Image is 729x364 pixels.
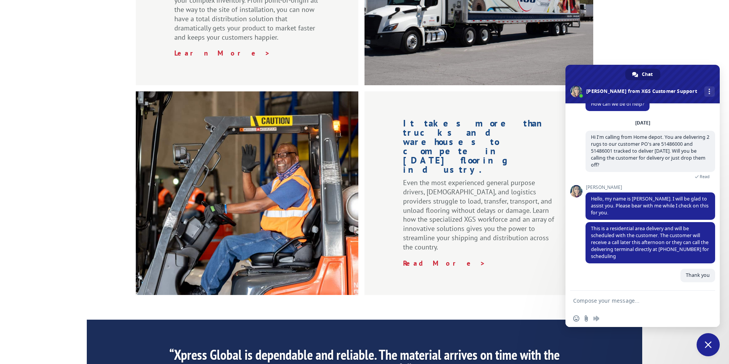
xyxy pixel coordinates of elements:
textarea: Compose your message... [573,291,697,310]
a: Read More > [403,259,486,268]
a: Learn More > [174,49,270,57]
p: Even the most experienced general purpose drivers, [DEMOGRAPHIC_DATA], and logistics providers st... [403,178,555,258]
span: Send a file [583,315,589,322]
span: Chat [642,69,653,80]
span: Audio message [593,315,599,322]
span: [PERSON_NAME] [586,185,715,190]
span: Thank you [686,272,710,278]
h1: It takes more than trucks and warehouses to compete in [DATE] flooring industry. [403,119,555,178]
a: Close chat [697,333,720,356]
span: Hi I'm calling from Home depot. You are delivering 2 rugs to our customer PO's are 51486000 and 5... [591,134,709,168]
span: This is a residential area delivery and will be scheduled with the customer. The customer will re... [591,225,709,260]
a: Chat [625,69,660,80]
div: [DATE] [635,121,650,125]
span: Hello, my name is [PERSON_NAME]. I will be glad to assist you. Please bear with me while I check ... [591,195,709,216]
span: Read [700,174,710,179]
span: Insert an emoji [573,315,579,322]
